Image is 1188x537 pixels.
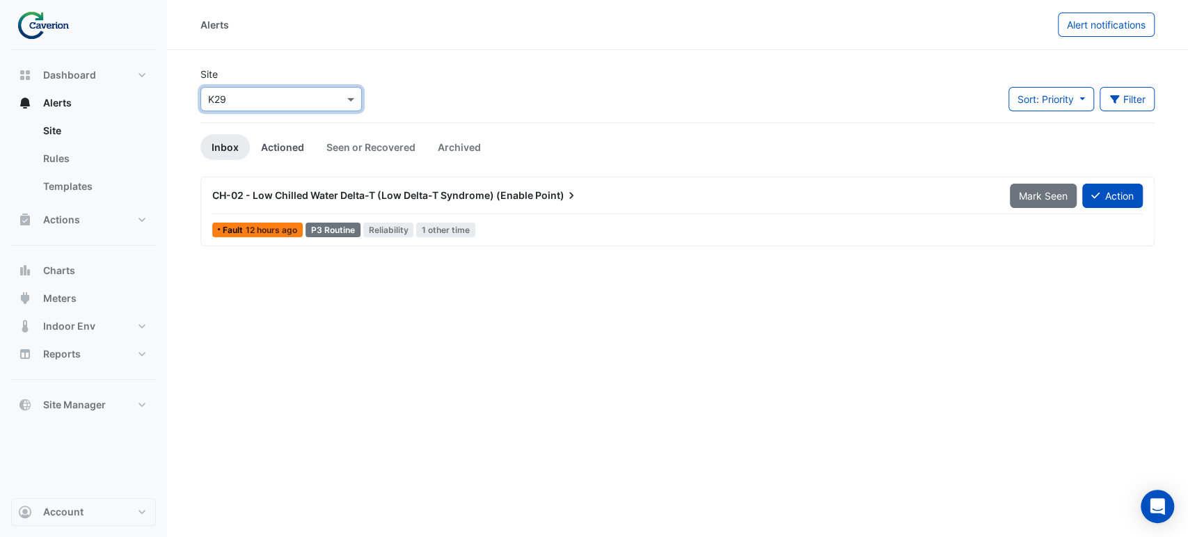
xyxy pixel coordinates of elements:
[11,257,156,284] button: Charts
[43,264,75,278] span: Charts
[43,68,96,82] span: Dashboard
[223,226,246,234] span: Fault
[11,391,156,419] button: Site Manager
[1100,87,1155,111] button: Filter
[200,134,250,160] a: Inbox
[43,505,84,519] span: Account
[18,96,32,110] app-icon: Alerts
[200,17,229,32] div: Alerts
[18,347,32,361] app-icon: Reports
[17,11,79,39] img: Company Logo
[11,61,156,89] button: Dashboard
[11,340,156,368] button: Reports
[18,319,32,333] app-icon: Indoor Env
[246,225,297,235] span: Mon 11-Aug-2025 20:30 EEST
[32,117,156,145] a: Site
[43,291,77,305] span: Meters
[1058,13,1155,37] button: Alert notifications
[43,96,72,110] span: Alerts
[535,189,578,202] span: Point)
[1141,490,1174,523] div: Open Intercom Messenger
[200,67,218,81] label: Site
[43,213,80,227] span: Actions
[11,117,156,206] div: Alerts
[11,89,156,117] button: Alerts
[11,498,156,526] button: Account
[18,213,32,227] app-icon: Actions
[32,173,156,200] a: Templates
[1008,87,1094,111] button: Sort: Priority
[18,264,32,278] app-icon: Charts
[32,145,156,173] a: Rules
[11,284,156,312] button: Meters
[306,223,361,237] div: P3 Routine
[43,398,106,412] span: Site Manager
[1010,184,1077,208] button: Mark Seen
[1017,93,1074,105] span: Sort: Priority
[18,398,32,412] app-icon: Site Manager
[11,312,156,340] button: Indoor Env
[43,347,81,361] span: Reports
[11,206,156,234] button: Actions
[212,189,533,201] span: CH-02 - Low Chilled Water Delta-T (Low Delta-T Syndrome) (Enable
[363,223,414,237] span: Reliability
[18,68,32,82] app-icon: Dashboard
[1067,19,1146,31] span: Alert notifications
[250,134,315,160] a: Actioned
[416,223,475,237] span: 1 other time
[43,319,95,333] span: Indoor Env
[315,134,427,160] a: Seen or Recovered
[1082,184,1143,208] button: Action
[18,291,32,305] app-icon: Meters
[1019,190,1068,202] span: Mark Seen
[427,134,492,160] a: Archived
